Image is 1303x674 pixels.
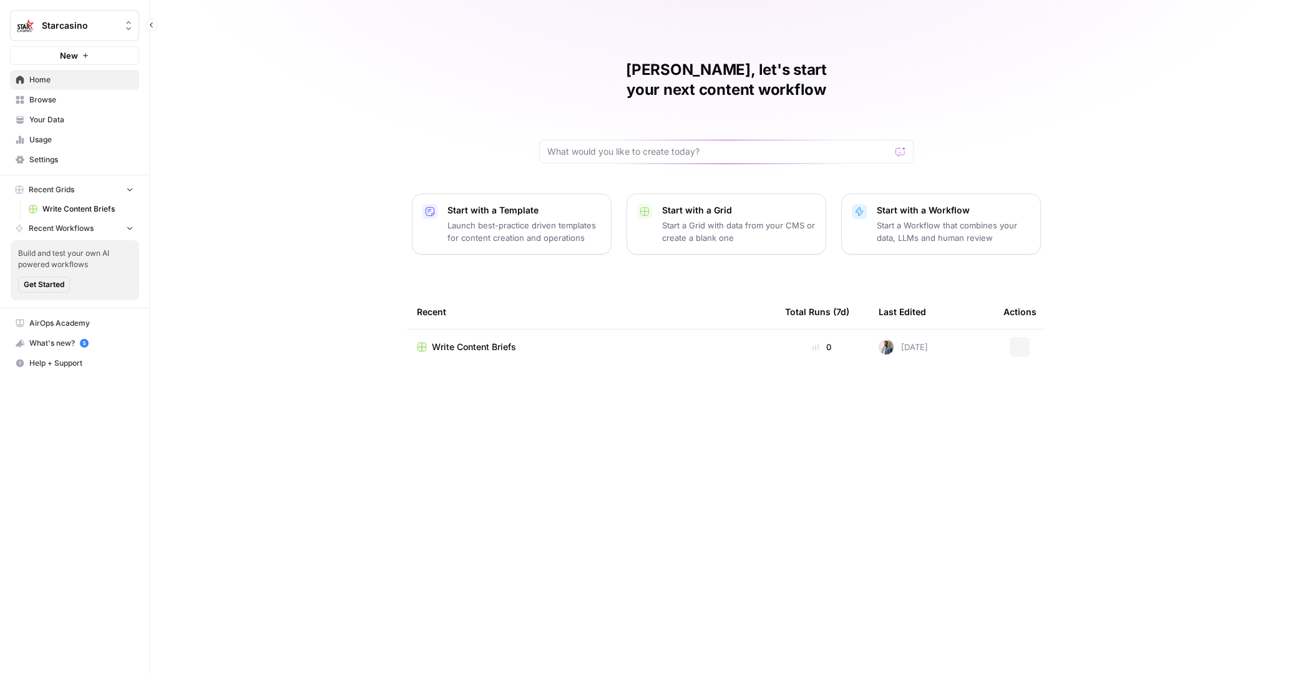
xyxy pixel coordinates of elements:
[29,114,134,125] span: Your Data
[29,154,134,165] span: Settings
[60,49,78,62] span: New
[29,134,134,145] span: Usage
[662,219,816,244] p: Start a Grid with data from your CMS or create a blank one
[10,353,139,373] button: Help + Support
[879,339,894,354] img: 542af2wjek5zirkck3dd1n2hljhm
[29,358,134,369] span: Help + Support
[417,341,765,353] a: Write Content Briefs
[412,193,612,255] button: Start with a TemplateLaunch best-practice driven templates for content creation and operations
[18,276,70,293] button: Get Started
[42,203,134,215] span: Write Content Briefs
[11,334,139,353] div: What's new?
[23,199,139,219] a: Write Content Briefs
[785,341,859,353] div: 0
[841,193,1041,255] button: Start with a WorkflowStart a Workflow that combines your data, LLMs and human review
[29,74,134,85] span: Home
[627,193,826,255] button: Start with a GridStart a Grid with data from your CMS or create a blank one
[447,219,601,244] p: Launch best-practice driven templates for content creation and operations
[10,10,139,41] button: Workspace: Starcasino
[29,318,134,329] span: AirOps Academy
[447,204,601,217] p: Start with a Template
[432,341,516,353] span: Write Content Briefs
[29,94,134,105] span: Browse
[29,223,94,234] span: Recent Workflows
[547,145,891,158] input: What would you like to create today?
[18,248,132,270] span: Build and test your own AI powered workflows
[417,295,765,329] div: Recent
[10,110,139,130] a: Your Data
[29,184,74,195] span: Recent Grids
[879,339,928,354] div: [DATE]
[539,60,914,100] h1: [PERSON_NAME], let's start your next content workflow
[662,204,816,217] p: Start with a Grid
[877,219,1030,244] p: Start a Workflow that combines your data, LLMs and human review
[42,19,117,32] span: Starcasino
[10,219,139,238] button: Recent Workflows
[14,14,37,37] img: Starcasino Logo
[10,150,139,170] a: Settings
[785,295,849,329] div: Total Runs (7d)
[10,180,139,199] button: Recent Grids
[82,340,85,346] text: 5
[10,130,139,150] a: Usage
[10,90,139,110] a: Browse
[80,339,89,348] a: 5
[10,313,139,333] a: AirOps Academy
[1003,295,1037,329] div: Actions
[24,279,64,290] span: Get Started
[10,46,139,65] button: New
[10,70,139,90] a: Home
[10,333,139,353] button: What's new? 5
[879,295,926,329] div: Last Edited
[877,204,1030,217] p: Start with a Workflow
